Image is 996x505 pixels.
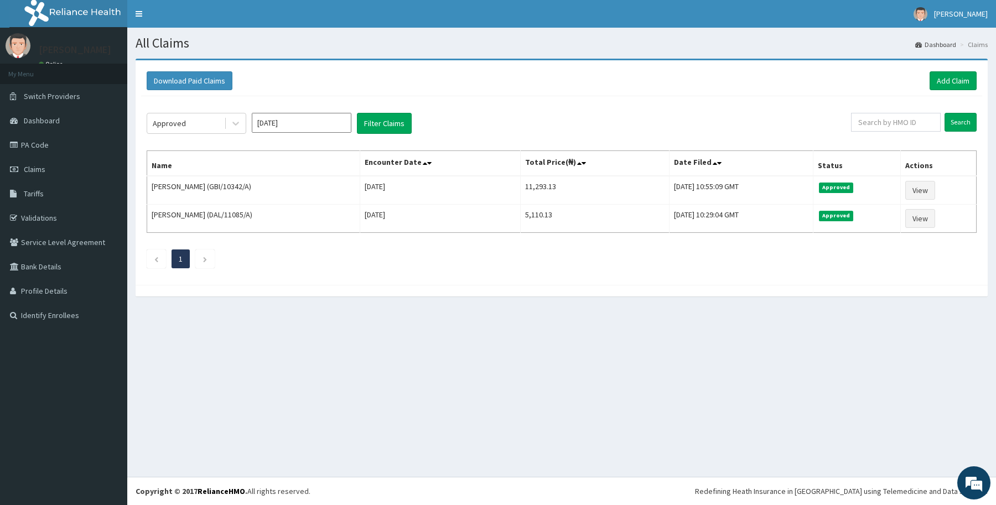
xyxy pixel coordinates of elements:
input: Search by HMO ID [851,113,941,132]
span: Switch Providers [24,91,80,101]
th: Actions [900,151,976,176]
span: Dashboard [24,116,60,126]
img: User Image [6,33,30,58]
span: Claims [24,164,45,174]
td: 5,110.13 [521,205,670,233]
th: Total Price(₦) [521,151,670,176]
div: Approved [153,118,186,129]
h1: All Claims [136,36,988,50]
td: [PERSON_NAME] (GBI/10342/A) [147,176,360,205]
img: User Image [914,7,927,21]
th: Encounter Date [360,151,521,176]
td: [DATE] [360,176,521,205]
a: RelianceHMO [198,486,245,496]
th: Date Filed [670,151,813,176]
span: Approved [819,211,854,221]
div: Redefining Heath Insurance in [GEOGRAPHIC_DATA] using Telemedicine and Data Science! [695,486,988,497]
td: [DATE] 10:29:04 GMT [670,205,813,233]
span: Approved [819,183,854,192]
a: Dashboard [915,40,956,49]
a: View [905,181,935,200]
input: Select Month and Year [252,113,351,133]
strong: Copyright © 2017 . [136,486,247,496]
p: [PERSON_NAME] [39,45,111,55]
input: Search [945,113,977,132]
span: Tariffs [24,189,44,199]
td: [PERSON_NAME] (DAL/11085/A) [147,205,360,233]
button: Filter Claims [357,113,412,134]
td: [DATE] [360,205,521,233]
span: [PERSON_NAME] [934,9,988,19]
button: Download Paid Claims [147,71,232,90]
a: Next page [203,254,207,264]
a: Page 1 is your current page [179,254,183,264]
a: Add Claim [930,71,977,90]
a: Previous page [154,254,159,264]
td: 11,293.13 [521,176,670,205]
td: [DATE] 10:55:09 GMT [670,176,813,205]
a: Online [39,60,65,68]
footer: All rights reserved. [127,477,996,505]
th: Name [147,151,360,176]
li: Claims [957,40,988,49]
a: View [905,209,935,228]
th: Status [813,151,900,176]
